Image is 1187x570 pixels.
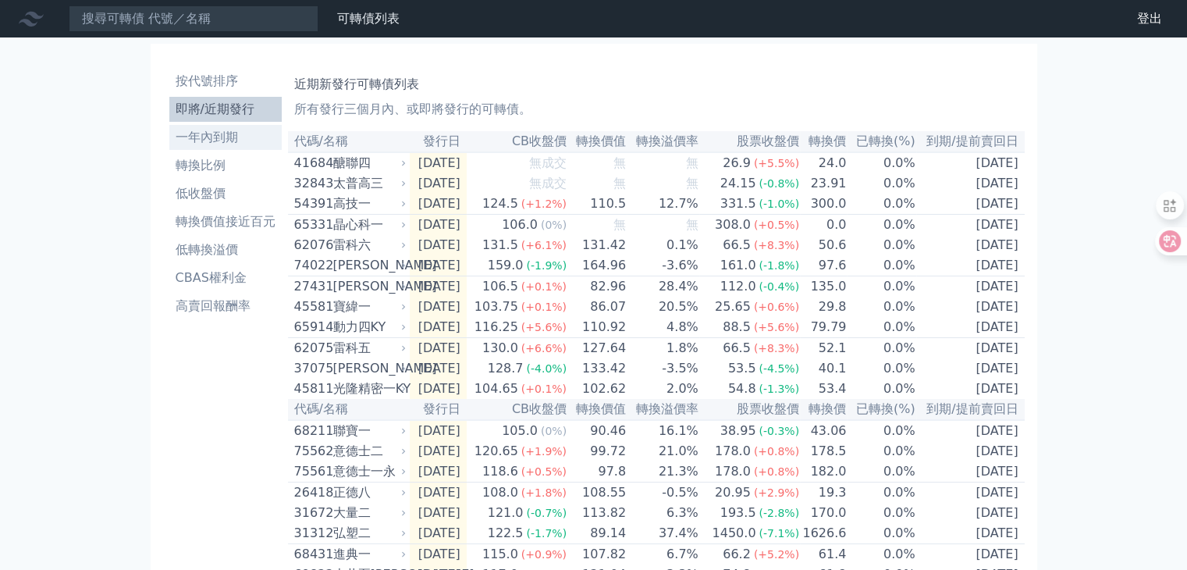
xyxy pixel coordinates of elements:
[916,544,1025,565] td: [DATE]
[288,131,410,152] th: 代碼/名稱
[479,277,521,296] div: 106.5
[410,194,467,215] td: [DATE]
[613,155,626,170] span: 無
[169,69,282,94] a: 按代號排序
[800,235,847,255] td: 50.6
[800,255,847,276] td: 97.6
[169,237,282,262] a: 低轉換溢價
[754,301,799,313] span: (+0.6%)
[410,173,467,194] td: [DATE]
[294,442,329,461] div: 75562
[754,486,799,499] span: (+2.9%)
[410,317,467,338] td: [DATE]
[526,362,567,375] span: (-4.0%)
[754,239,799,251] span: (+8.3%)
[1109,495,1187,570] iframe: Chat Widget
[720,318,754,337] div: 88.5
[410,152,467,173] td: [DATE]
[759,177,799,190] span: (-0.8%)
[294,359,329,378] div: 37075
[294,256,329,275] div: 74022
[800,215,847,236] td: 0.0
[800,338,847,359] td: 52.1
[916,461,1025,483] td: [DATE]
[916,338,1025,359] td: [DATE]
[333,256,403,275] div: [PERSON_NAME]
[1125,6,1175,31] a: 登出
[467,131,567,152] th: CB收盤價
[410,399,467,420] th: 發行日
[471,379,521,398] div: 104.65
[916,173,1025,194] td: [DATE]
[800,358,847,379] td: 40.1
[800,420,847,441] td: 43.06
[521,465,567,478] span: (+0.5%)
[916,483,1025,504] td: [DATE]
[294,216,329,234] div: 65331
[847,461,915,483] td: 0.0%
[499,422,541,440] div: 105.0
[847,173,915,194] td: 0.0%
[800,441,847,461] td: 178.5
[485,524,527,543] div: 122.5
[759,198,799,210] span: (-1.0%)
[410,379,467,399] td: [DATE]
[627,461,699,483] td: 21.3%
[333,379,403,398] div: 光隆精密一KY
[712,483,754,502] div: 20.95
[717,422,759,440] div: 38.95
[333,277,403,296] div: [PERSON_NAME]
[717,256,759,275] div: 161.0
[800,131,847,152] th: 轉換價
[529,176,567,191] span: 無成交
[410,338,467,359] td: [DATE]
[916,131,1025,152] th: 到期/提前賣回日
[337,11,400,26] a: 可轉債列表
[333,359,403,378] div: [PERSON_NAME]
[627,358,699,379] td: -3.5%
[847,399,915,420] th: 已轉換(%)
[333,297,403,316] div: 寶緯一
[410,420,467,441] td: [DATE]
[479,462,521,481] div: 118.6
[294,297,329,316] div: 45581
[847,255,915,276] td: 0.0%
[800,544,847,565] td: 61.4
[294,75,1018,94] h1: 近期新發行可轉債列表
[485,256,527,275] div: 159.0
[169,72,282,91] li: 按代號排序
[627,338,699,359] td: 1.8%
[294,504,329,522] div: 31672
[847,379,915,399] td: 0.0%
[521,342,567,354] span: (+6.6%)
[800,194,847,215] td: 300.0
[847,483,915,504] td: 0.0%
[916,276,1025,297] td: [DATE]
[686,176,698,191] span: 無
[333,318,403,337] div: 動力四KY
[567,276,627,297] td: 82.96
[567,544,627,565] td: 107.82
[294,318,329,337] div: 65914
[169,209,282,234] a: 轉換價值接近百元
[800,297,847,317] td: 29.8
[410,358,467,379] td: [DATE]
[800,483,847,504] td: 19.3
[526,507,567,519] span: (-0.7%)
[333,339,403,358] div: 雷科五
[410,235,467,255] td: [DATE]
[333,216,403,234] div: 晶心科一
[521,321,567,333] span: (+5.6%)
[800,503,847,523] td: 170.0
[333,524,403,543] div: 弘塑二
[521,445,567,458] span: (+1.9%)
[916,297,1025,317] td: [DATE]
[294,524,329,543] div: 31312
[567,358,627,379] td: 133.42
[725,379,759,398] div: 54.8
[169,128,282,147] li: 一年內到期
[627,441,699,461] td: 21.0%
[759,280,799,293] span: (-0.4%)
[567,379,627,399] td: 102.62
[333,504,403,522] div: 大量二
